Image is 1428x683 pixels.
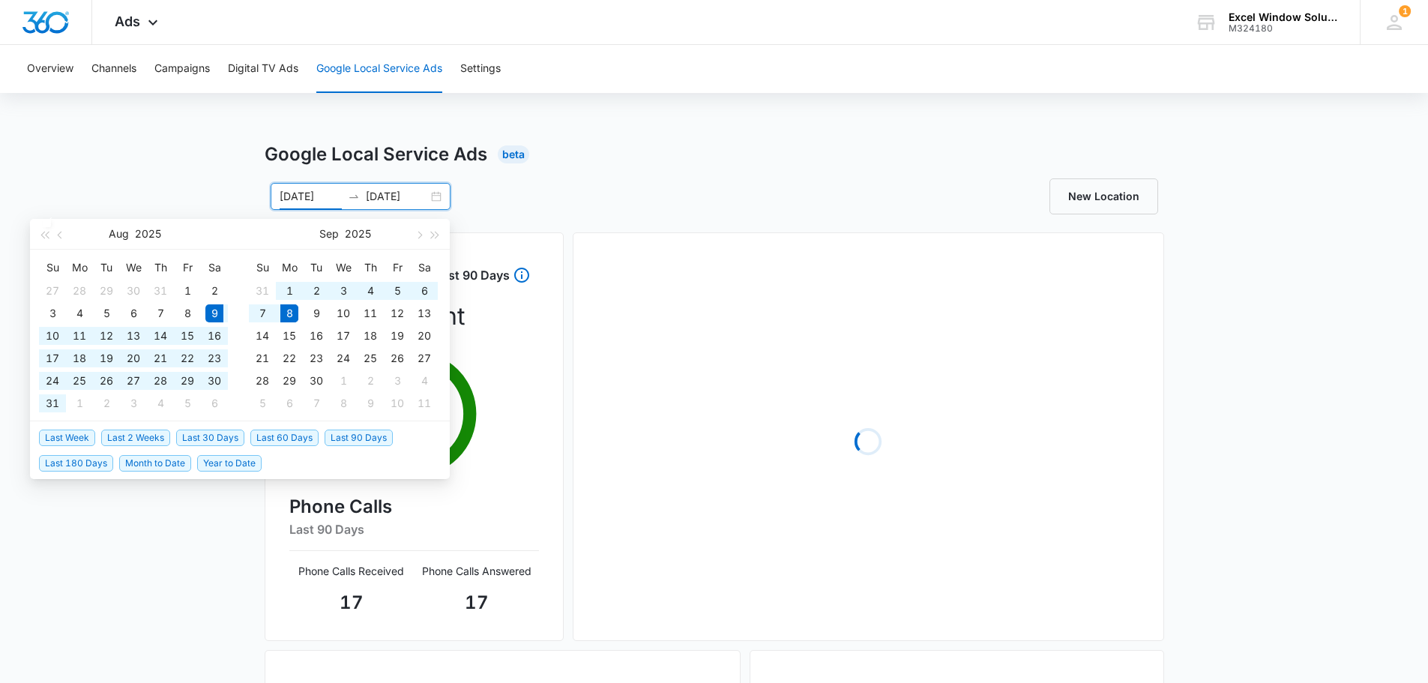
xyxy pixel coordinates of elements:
div: 7 [253,304,271,322]
div: 9 [205,304,223,322]
a: New Location [1049,178,1158,214]
button: Aug [109,219,129,249]
div: 8 [178,304,196,322]
td: 2025-08-16 [201,325,228,347]
td: 2025-09-02 [303,280,330,302]
button: Settings [460,45,501,93]
td: 2025-08-02 [201,280,228,302]
td: 2025-09-29 [276,370,303,392]
td: 2025-09-12 [384,302,411,325]
th: Th [357,256,384,280]
div: 19 [388,327,406,345]
div: 9 [361,394,379,412]
td: 2025-09-19 [384,325,411,347]
div: 18 [361,327,379,345]
th: Fr [174,256,201,280]
td: 2025-09-02 [93,392,120,415]
th: Mo [66,256,93,280]
span: Last 60 Days [250,430,319,446]
div: 30 [124,282,142,300]
div: 5 [97,304,115,322]
button: Channels [91,45,136,93]
td: 2025-10-10 [384,392,411,415]
div: 25 [361,349,379,367]
div: 31 [253,282,271,300]
p: Phone Calls Received [289,563,415,579]
td: 2025-08-18 [66,347,93,370]
div: 6 [415,282,433,300]
div: 31 [151,282,169,300]
td: 2025-08-09 [201,302,228,325]
td: 2025-08-31 [39,392,66,415]
div: 27 [124,372,142,390]
td: 2025-09-04 [147,392,174,415]
td: 2025-10-01 [330,370,357,392]
td: 2025-10-02 [357,370,384,392]
div: 24 [334,349,352,367]
button: 2025 [135,219,161,249]
div: 19 [97,349,115,367]
th: Su [39,256,66,280]
td: 2025-08-23 [201,347,228,370]
div: 2 [361,372,379,390]
td: 2025-09-01 [276,280,303,302]
td: 2025-09-06 [201,392,228,415]
td: 2025-08-15 [174,325,201,347]
div: 13 [124,327,142,345]
div: 11 [361,304,379,322]
div: 28 [70,282,88,300]
td: 2025-09-24 [330,347,357,370]
td: 2025-08-05 [93,302,120,325]
td: 2025-08-10 [39,325,66,347]
div: 30 [307,372,325,390]
button: Campaigns [154,45,210,93]
div: 17 [43,349,61,367]
td: 2025-08-07 [147,302,174,325]
div: 23 [307,349,325,367]
td: 2025-08-24 [39,370,66,392]
div: 28 [151,372,169,390]
td: 2025-07-31 [147,280,174,302]
div: 11 [70,327,88,345]
td: 2025-09-20 [411,325,438,347]
div: 2 [205,282,223,300]
div: 9 [307,304,325,322]
td: 2025-09-07 [249,302,276,325]
td: 2025-09-05 [174,392,201,415]
p: Phone Calls Answered [414,563,539,579]
th: Mo [276,256,303,280]
th: Sa [201,256,228,280]
td: 2025-09-17 [330,325,357,347]
td: 2025-09-22 [276,347,303,370]
td: 2025-09-04 [357,280,384,302]
span: to [348,190,360,202]
th: Th [147,256,174,280]
div: 16 [307,327,325,345]
td: 2025-10-08 [330,392,357,415]
td: 2025-08-22 [174,347,201,370]
td: 2025-08-13 [120,325,147,347]
td: 2025-09-03 [120,392,147,415]
button: Overview [27,45,73,93]
td: 2025-08-06 [120,302,147,325]
div: 14 [253,327,271,345]
div: 4 [70,304,88,322]
td: 2025-08-04 [66,302,93,325]
span: Ads [115,13,140,29]
td: 2025-09-03 [330,280,357,302]
td: 2025-08-26 [93,370,120,392]
div: 3 [43,304,61,322]
td: 2025-08-29 [174,370,201,392]
div: 3 [388,372,406,390]
div: 17 [334,327,352,345]
div: 27 [43,282,61,300]
span: Month to Date [119,455,191,472]
td: 2025-10-09 [357,392,384,415]
span: Last 90 Days [325,430,393,446]
input: Start date [280,188,342,205]
td: 2025-08-30 [201,370,228,392]
span: Year to Date [197,455,262,472]
div: 3 [124,394,142,412]
td: 2025-07-29 [93,280,120,302]
td: 2025-09-28 [249,370,276,392]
